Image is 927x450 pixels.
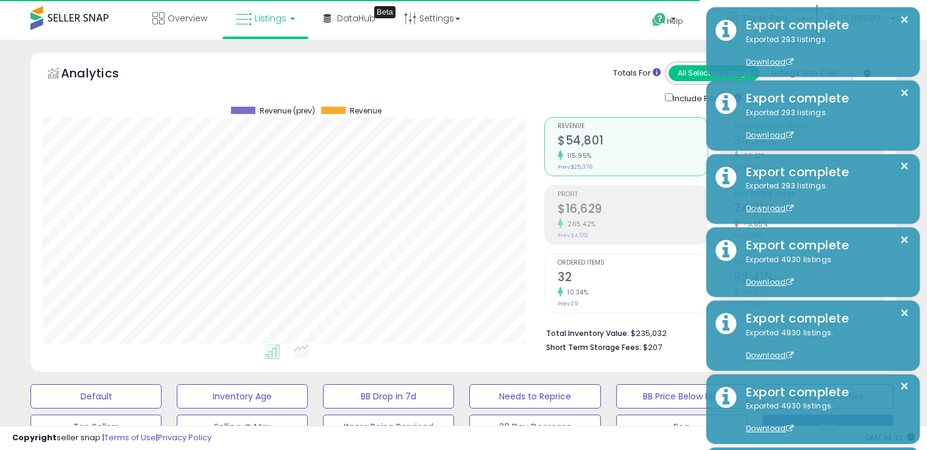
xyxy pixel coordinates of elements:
[737,401,911,435] div: Exported 4930 listings.
[558,260,708,266] span: Ordered Items
[737,180,911,215] div: Exported 293 listings.
[558,232,588,239] small: Prev: $4,551
[737,34,911,68] div: Exported 293 listings.
[558,202,708,218] h2: $16,629
[563,220,596,229] small: 265.42%
[900,159,909,174] button: ×
[737,237,911,254] div: Export complete
[900,85,909,101] button: ×
[563,288,588,297] small: 10.34%
[12,432,57,443] strong: Copyright
[737,384,911,401] div: Export complete
[746,57,794,67] a: Download
[558,123,708,130] span: Revenue
[12,432,211,444] div: seller snap | |
[563,151,592,160] small: 115.95%
[616,384,747,409] button: BB Price Below Min
[61,65,143,85] h5: Analytics
[737,163,911,181] div: Export complete
[546,328,629,338] b: Total Inventory Value:
[739,151,765,160] small: 69.21%
[746,130,794,140] a: Download
[746,203,794,213] a: Download
[900,379,909,394] button: ×
[558,134,708,150] h2: $54,801
[558,270,708,287] h2: 32
[558,300,578,307] small: Prev: 29
[746,350,794,360] a: Download
[158,432,211,443] a: Privacy Policy
[260,107,315,115] span: Revenue (prev)
[469,384,600,409] button: Needs to Reprice
[900,232,909,248] button: ×
[737,310,911,327] div: Export complete
[613,68,661,79] div: Totals For
[737,16,911,34] div: Export complete
[746,277,794,287] a: Download
[667,16,683,26] span: Help
[746,423,794,434] a: Download
[656,91,756,105] div: Include Returns
[652,12,667,27] i: Get Help
[168,12,207,24] span: Overview
[30,384,162,409] button: Default
[374,6,396,18] div: Tooltip anchor
[558,191,708,198] span: Profit
[337,12,375,24] span: DataHub
[739,220,767,229] small: -8.65%
[323,384,454,409] button: BB Drop in 7d
[642,3,707,40] a: Help
[737,90,911,107] div: Export complete
[643,341,662,353] span: $207
[546,325,875,340] li: $235,032
[900,305,909,321] button: ×
[734,300,767,307] small: Prev: 66.54%
[737,107,911,141] div: Exported 293 listings.
[558,163,592,171] small: Prev: $25,376
[737,254,911,288] div: Exported 4930 listings.
[177,384,308,409] button: Inventory Age
[737,327,911,362] div: Exported 4930 listings.
[900,12,909,27] button: ×
[350,107,382,115] span: Revenue
[669,65,759,81] button: All Selected Listings
[546,342,641,352] b: Short Term Storage Fees:
[104,432,156,443] a: Terms of Use
[255,12,286,24] span: Listings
